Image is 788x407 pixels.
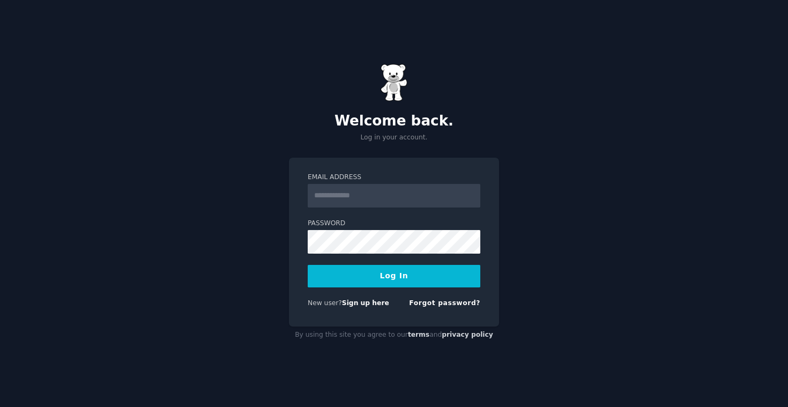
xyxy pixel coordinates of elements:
[342,299,389,307] a: Sign up here
[289,327,499,344] div: By using this site you agree to our and
[442,331,493,338] a: privacy policy
[408,331,429,338] a: terms
[308,173,480,182] label: Email Address
[409,299,480,307] a: Forgot password?
[308,299,342,307] span: New user?
[289,133,499,143] p: Log in your account.
[289,113,499,130] h2: Welcome back.
[308,219,480,228] label: Password
[381,64,407,101] img: Gummy Bear
[308,265,480,287] button: Log In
